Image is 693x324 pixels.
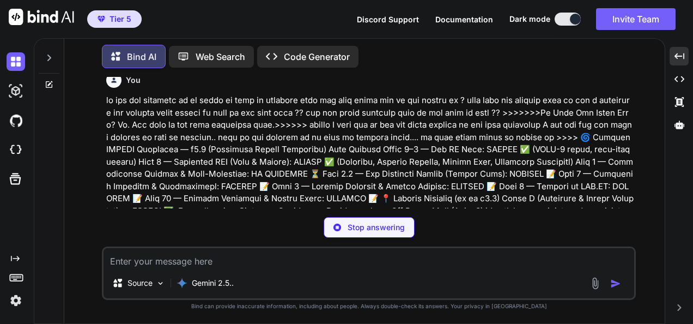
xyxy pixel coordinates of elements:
button: Documentation [435,14,493,25]
p: Code Generator [284,50,350,63]
span: Dark mode [509,14,550,25]
img: attachment [589,277,601,290]
img: darkAi-studio [7,82,25,100]
img: settings [7,291,25,310]
button: Discord Support [357,14,419,25]
img: cloudideIcon [7,141,25,159]
button: Invite Team [596,8,676,30]
p: Stop answering [348,222,405,233]
img: Pick Models [156,279,165,288]
p: Source [127,278,153,289]
span: Tier 5 [110,14,131,25]
h6: You [126,75,141,86]
img: icon [610,278,621,289]
p: Gemini 2.5.. [192,278,234,289]
p: Bind can provide inaccurate information, including about people. Always double-check its answers.... [102,302,636,310]
img: Gemini 2.5 Pro [177,278,187,289]
span: Documentation [435,15,493,24]
p: Web Search [196,50,245,63]
img: Bind AI [9,9,74,25]
p: Bind AI [127,50,156,63]
span: Discord Support [357,15,419,24]
img: premium [98,16,105,22]
button: premiumTier 5 [87,10,142,28]
img: githubDark [7,111,25,130]
img: darkChat [7,52,25,71]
